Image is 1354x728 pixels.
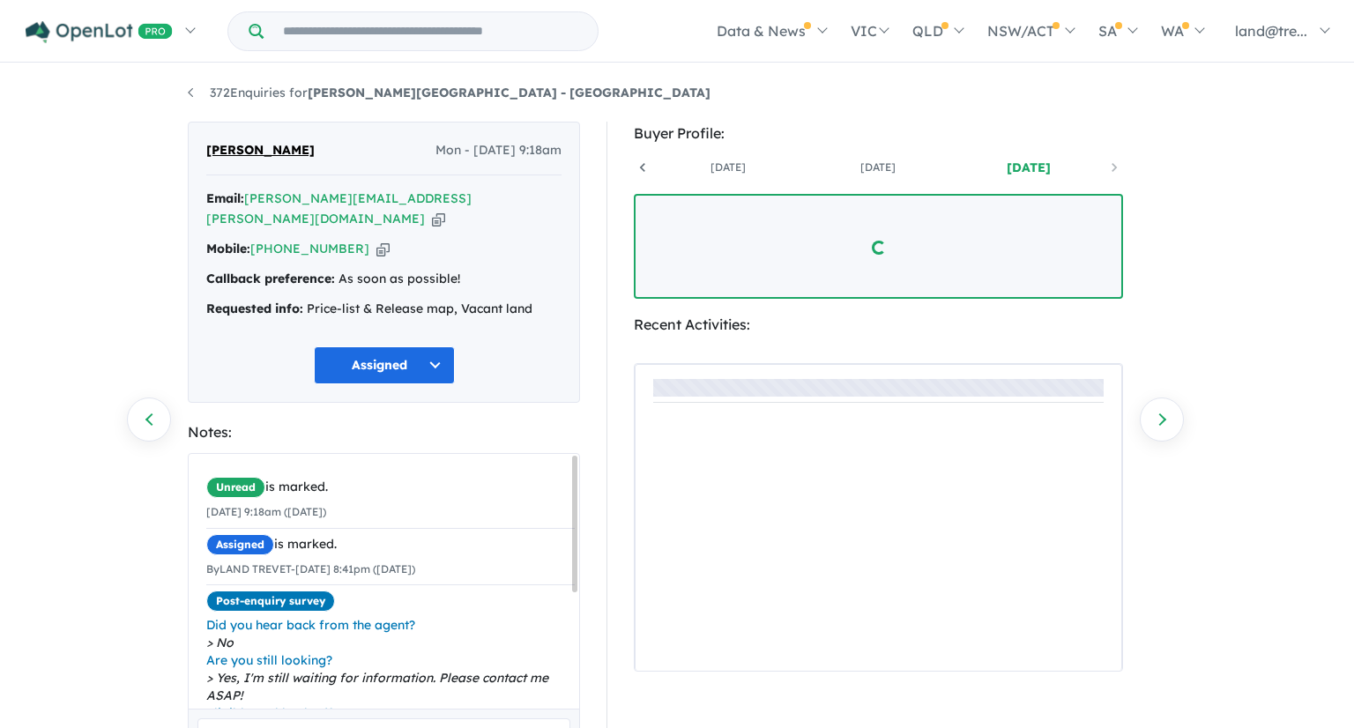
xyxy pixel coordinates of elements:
input: Try estate name, suburb, builder or developer [267,12,594,50]
a: [DATE] [954,159,1104,176]
span: Yes, I'm still waiting for information. Please contact me ASAP! [206,669,575,704]
span: Assigned [206,534,274,555]
div: Notes: [188,420,580,444]
strong: Email: [206,190,244,206]
div: Recent Activities: [634,313,1123,337]
div: Price-list & Release map, Vacant land [206,299,562,320]
div: is marked. [206,477,575,498]
strong: Mobile: [206,241,250,256]
a: 372Enquiries for[PERSON_NAME][GEOGRAPHIC_DATA] - [GEOGRAPHIC_DATA] [188,85,710,100]
span: Mon - [DATE] 9:18am [435,140,562,161]
span: [PERSON_NAME] [206,140,315,161]
strong: Requested info: [206,301,303,316]
button: Copy [432,210,445,228]
nav: breadcrumb [188,83,1166,104]
span: Unread [206,477,265,498]
span: Post-enquiry survey [206,591,335,612]
div: As soon as possible! [206,269,562,290]
a: [PHONE_NUMBER] [250,241,369,256]
button: Assigned [314,346,455,384]
span: Did you hear back from the agent? [206,616,575,634]
a: [DATE] [803,159,953,176]
div: Buyer Profile: [634,122,1123,145]
img: Openlot PRO Logo White [26,21,173,43]
small: [DATE] 9:18am ([DATE]) [206,505,326,518]
span: land@tre... [1235,22,1307,40]
strong: [PERSON_NAME][GEOGRAPHIC_DATA] - [GEOGRAPHIC_DATA] [308,85,710,100]
span: No [206,634,575,651]
strong: Callback preference: [206,271,335,286]
div: is marked. [206,534,575,555]
a: [PERSON_NAME][EMAIL_ADDRESS][PERSON_NAME][DOMAIN_NAME] [206,190,472,227]
span: Are you still looking? [206,651,575,669]
a: [DATE] [653,159,803,176]
button: Copy [376,240,390,258]
small: By LAND TREVET - [DATE] 8:41pm ([DATE]) [206,562,415,576]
